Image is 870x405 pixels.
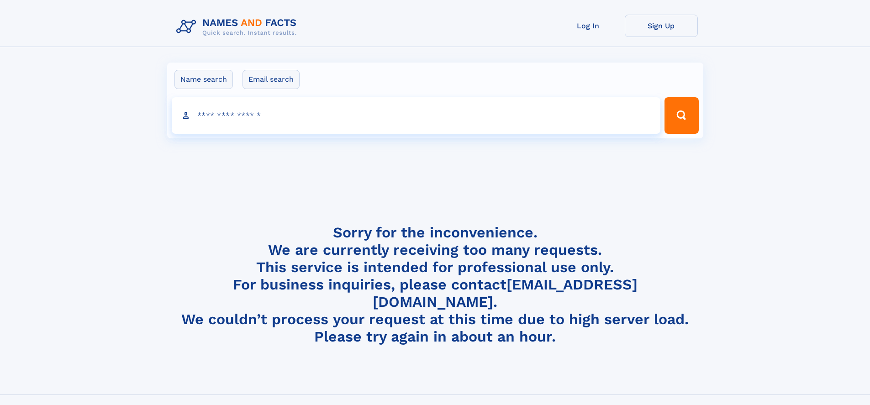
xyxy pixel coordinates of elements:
[173,15,304,39] img: Logo Names and Facts
[664,97,698,134] button: Search Button
[243,70,300,89] label: Email search
[173,224,698,346] h4: Sorry for the inconvenience. We are currently receiving too many requests. This service is intend...
[172,97,661,134] input: search input
[625,15,698,37] a: Sign Up
[373,276,638,310] a: [EMAIL_ADDRESS][DOMAIN_NAME]
[552,15,625,37] a: Log In
[174,70,233,89] label: Name search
